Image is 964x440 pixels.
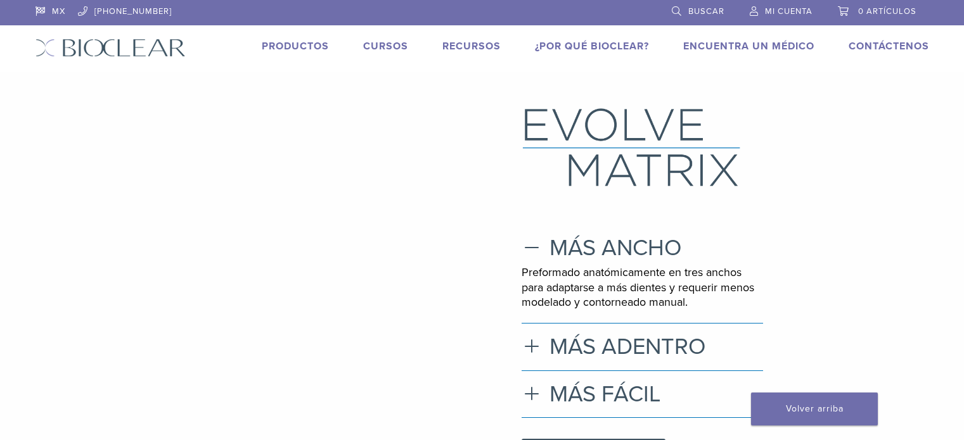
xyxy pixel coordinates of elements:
[549,380,660,408] font: MÁS FÁCIL
[262,40,329,53] a: Productos
[688,6,724,16] font: Buscar
[549,234,682,261] font: MÁS ANCHO
[522,265,754,309] font: Preformado anatómicamente en tres anchos para adaptarse a más dientes y requerir menos modelado y...
[52,6,65,16] font: MX
[94,6,172,16] font: [PHONE_NUMBER]
[442,40,501,53] a: Recursos
[35,39,186,57] img: Bioclear
[786,403,844,414] font: Volver arriba
[363,40,408,53] a: Cursos
[751,393,878,425] a: Volver arriba
[858,6,916,16] font: 0 artículos
[683,40,814,53] a: Encuentra un médico
[849,40,929,53] a: Contáctenos
[765,6,813,16] font: Mi cuenta
[549,333,706,360] font: MÁS ADENTRO
[535,40,649,53] a: ¿Por qué Bioclear?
